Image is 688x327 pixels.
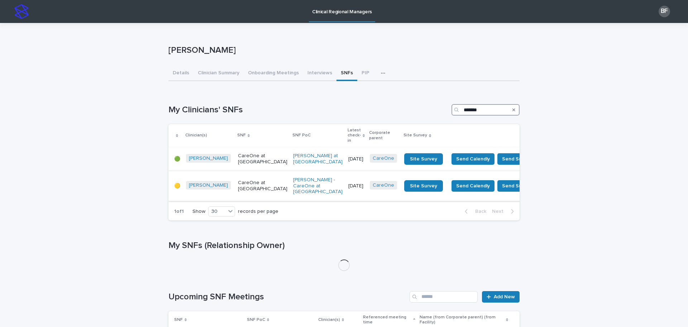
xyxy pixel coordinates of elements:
a: CareOne [373,182,394,188]
p: Latest check-in [348,126,361,145]
span: Send Survey [502,182,532,190]
p: [PERSON_NAME] [168,45,517,56]
button: Back [459,208,489,215]
p: Show [192,209,205,215]
button: Send Calendly [451,153,494,165]
a: Site Survey [404,180,443,192]
p: CareOne at [GEOGRAPHIC_DATA] [238,153,287,165]
button: Onboarding Meetings [244,66,303,81]
p: 🟢 [174,156,180,162]
p: 1 of 1 [168,203,190,220]
p: Name (from Corporate parent) (from Facility) [420,313,504,327]
a: [PERSON_NAME] [189,155,228,162]
input: Search [410,291,478,303]
p: SNF PoC [292,131,311,139]
span: Site Survey [410,183,437,188]
h1: My SNFs (Relationship Owner) [168,240,520,251]
span: Send Calendly [456,182,490,190]
a: [PERSON_NAME] at [GEOGRAPHIC_DATA] [293,153,343,165]
span: Send Survey [502,155,532,163]
p: SNF PoC [247,316,265,324]
div: 30 [209,208,226,215]
button: Next [489,208,520,215]
p: [DATE] [348,156,364,162]
button: Send Survey [497,180,536,192]
a: Site Survey [404,153,443,165]
a: [PERSON_NAME] [189,182,228,188]
button: Send Survey [497,153,536,165]
p: CareOne at [GEOGRAPHIC_DATA] [238,180,287,192]
p: [DATE] [348,183,364,189]
input: Search [451,104,520,116]
p: Referenced meeting time [363,313,411,327]
p: SNF [174,316,183,324]
button: Interviews [303,66,336,81]
span: Site Survey [410,157,437,162]
button: SNFs [336,66,357,81]
a: [PERSON_NAME] - CareOne at [GEOGRAPHIC_DATA] [293,177,343,195]
button: Clinician Summary [193,66,244,81]
p: records per page [238,209,278,215]
button: PIP [357,66,374,81]
p: SNF [237,131,246,139]
tr: 🟢[PERSON_NAME] CareOne at [GEOGRAPHIC_DATA][PERSON_NAME] at [GEOGRAPHIC_DATA] [DATE]CareOne Site ... [168,147,548,171]
button: Send Calendly [451,180,494,192]
tr: 🟡[PERSON_NAME] CareOne at [GEOGRAPHIC_DATA][PERSON_NAME] - CareOne at [GEOGRAPHIC_DATA] [DATE]Car... [168,171,548,201]
h1: My Clinicians' SNFs [168,105,449,115]
img: stacker-logo-s-only.png [14,4,29,19]
span: Add New [494,294,515,299]
button: Details [168,66,193,81]
p: 🟡 [174,183,180,189]
h1: Upcoming SNF Meetings [168,292,407,302]
p: Site Survey [403,131,427,139]
a: Add New [482,291,520,303]
p: Clinician(s) [185,131,207,139]
span: Next [492,209,508,214]
a: CareOne [373,155,394,162]
div: BF [659,6,670,17]
span: Send Calendly [456,155,490,163]
p: Corporate parent [369,129,399,142]
span: Back [471,209,486,214]
p: Clinician(s) [318,316,340,324]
